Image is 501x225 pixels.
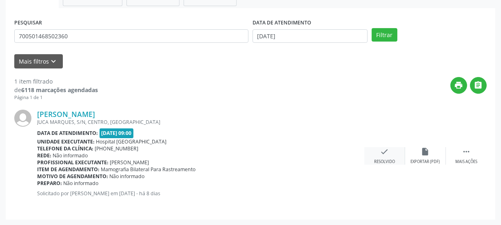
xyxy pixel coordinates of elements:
strong: 6118 marcações agendadas [21,86,98,94]
i: keyboard_arrow_down [49,57,58,66]
span: [PHONE_NUMBER] [95,145,139,152]
div: Exportar (PDF) [411,159,440,165]
span: Mamografia Bilateral Para Rastreamento [101,166,196,173]
label: DATA DE ATENDIMENTO [253,17,311,29]
input: Nome, CNS [14,29,248,43]
button: print [450,77,467,94]
i: check [380,147,389,156]
i:  [474,81,483,90]
button: Mais filtroskeyboard_arrow_down [14,54,63,68]
b: Item de agendamento: [37,166,100,173]
i: print [454,81,463,90]
a: [PERSON_NAME] [37,110,95,119]
div: de [14,86,98,94]
b: Motivo de agendamento: [37,173,108,180]
b: Rede: [37,152,51,159]
i:  [462,147,471,156]
input: Selecione um intervalo [253,29,368,43]
div: Mais ações [455,159,477,165]
button:  [470,77,487,94]
span: Não informado [64,180,99,187]
div: Página 1 de 1 [14,94,98,101]
b: Telefone da clínica: [37,145,93,152]
i: insert_drive_file [421,147,430,156]
span: [PERSON_NAME] [110,159,149,166]
span: Não informado [53,152,88,159]
div: Resolvido [374,159,395,165]
b: Preparo: [37,180,62,187]
b: Profissional executante: [37,159,109,166]
span: Hospital [GEOGRAPHIC_DATA] [96,138,167,145]
label: PESQUISAR [14,17,42,29]
span: Não informado [110,173,145,180]
b: Data de atendimento: [37,130,98,137]
p: Solicitado por [PERSON_NAME] em [DATE] - há 8 dias [37,190,364,197]
img: img [14,110,31,127]
span: [DATE] 09:00 [100,128,134,138]
b: Unidade executante: [37,138,95,145]
button: Filtrar [372,28,397,42]
div: JUCA MARQUES, S/N, CENTRO, [GEOGRAPHIC_DATA] [37,119,364,126]
div: 1 item filtrado [14,77,98,86]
